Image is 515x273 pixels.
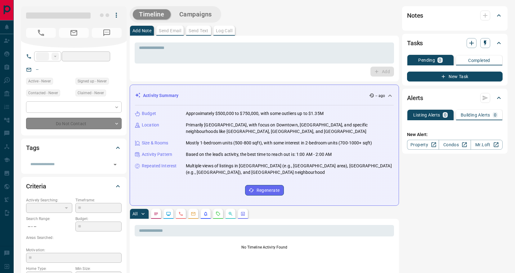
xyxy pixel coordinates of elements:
p: 0 [444,113,446,117]
div: Tags [26,140,122,155]
svg: Lead Browsing Activity [166,211,171,216]
p: Listing Alerts [413,113,440,117]
p: All [132,212,137,216]
p: Pending [418,58,435,62]
a: Mr.Loft [471,140,503,150]
span: Contacted - Never [28,90,58,96]
h2: Alerts [407,93,423,103]
p: Approximately $500,000 to $750,000, with some outliers up to $1.35M [186,110,324,117]
div: Notes [407,8,503,23]
div: Activity Summary-- ago [135,90,394,101]
button: Regenerate [245,185,284,196]
p: Motivation: [26,247,122,253]
a: Property [407,140,439,150]
span: No Email [59,28,89,38]
div: Tasks [407,36,503,51]
svg: Requests [216,211,221,216]
p: -- - -- [26,222,72,232]
p: Home Type: [26,266,72,271]
svg: Agent Actions [240,211,245,216]
a: -- [36,67,38,72]
span: No Number [92,28,122,38]
svg: Emails [191,211,196,216]
p: Areas Searched: [26,235,122,240]
p: Size & Rooms [142,140,168,146]
p: -- ago [375,93,385,99]
p: 0 [494,113,496,117]
svg: Calls [178,211,183,216]
div: Criteria [26,179,122,194]
span: Claimed - Never [78,90,104,96]
p: Based on the lead's activity, the best time to reach out is: 1:00 AM - 2:00 AM [186,151,332,158]
p: New Alert: [407,131,503,138]
h2: Tags [26,143,39,153]
p: Location [142,122,159,128]
span: Active - Never [28,78,51,84]
p: Repeated Interest [142,163,177,169]
p: 0 [439,58,441,62]
p: Search Range: [26,216,72,222]
p: Multiple views of listings in [GEOGRAPHIC_DATA] (e.g., [GEOGRAPHIC_DATA] area), [GEOGRAPHIC_DATA]... [186,163,394,176]
p: Activity Summary [143,92,178,99]
button: New Task [407,72,503,81]
a: Condos [439,140,471,150]
svg: Opportunities [228,211,233,216]
p: No Timeline Activity Found [135,244,394,250]
button: Open [111,160,119,169]
p: Completed [468,58,490,63]
p: Activity Pattern [142,151,172,158]
svg: Notes [154,211,159,216]
p: Timeframe: [75,197,122,203]
p: Budget [142,110,156,117]
button: Campaigns [173,9,218,20]
p: Add Note [132,29,151,33]
button: Timeline [133,9,171,20]
span: No Number [26,28,56,38]
p: Building Alerts [461,113,490,117]
div: Do Not Contact [26,118,122,129]
p: Min Size: [75,266,122,271]
h2: Criteria [26,181,46,191]
p: Primarily [GEOGRAPHIC_DATA], with focus on Downtown, [GEOGRAPHIC_DATA], and specific neighbourhoo... [186,122,394,135]
svg: Listing Alerts [203,211,208,216]
h2: Tasks [407,38,423,48]
p: Budget: [75,216,122,222]
div: Alerts [407,90,503,105]
span: Signed up - Never [78,78,107,84]
p: Mostly 1-bedroom units (500-800 sqft), with some interest in 2-bedroom units (700-1000+ sqft) [186,140,372,146]
h2: Notes [407,11,423,20]
p: Actively Searching: [26,197,72,203]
